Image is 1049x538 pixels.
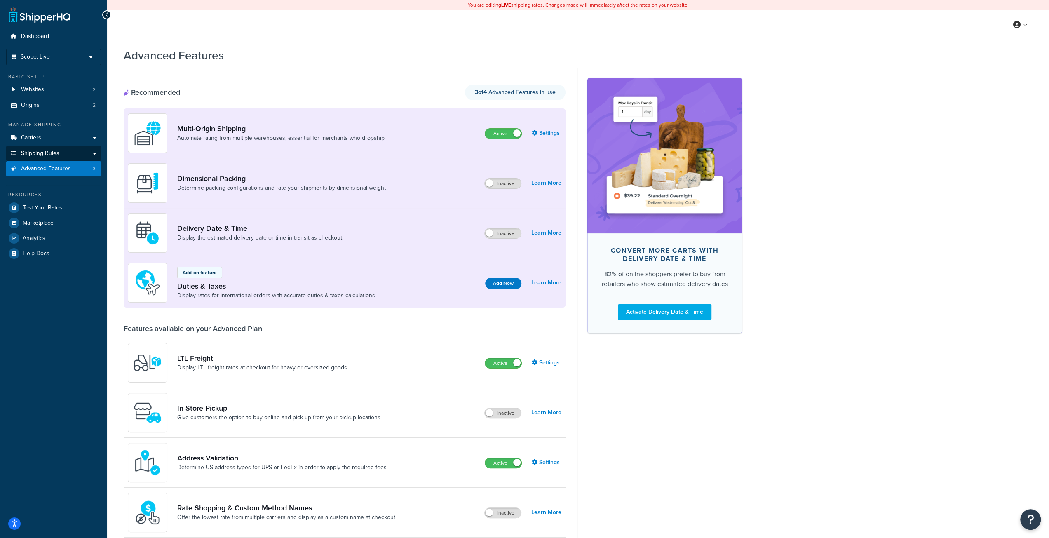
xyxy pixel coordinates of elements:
a: Address Validation [177,453,387,463]
img: DTVBYsAAAAAASUVORK5CYII= [133,169,162,197]
a: Websites2 [6,82,101,97]
label: Active [485,358,521,368]
a: Help Docs [6,246,101,261]
span: Origins [21,102,40,109]
a: Display LTL freight rates at checkout for heavy or oversized goods [177,364,347,372]
a: Duties & Taxes [177,282,375,291]
img: icon-duo-feat-rate-shopping-ecdd8bed.png [133,498,162,527]
a: Display rates for international orders with accurate duties & taxes calculations [177,291,375,300]
span: Help Docs [23,250,49,257]
span: 2 [93,86,96,93]
li: Websites [6,82,101,97]
a: Activate Delivery Date & Time [618,304,711,320]
span: 3 [93,165,96,172]
a: In-Store Pickup [177,404,380,413]
a: LTL Freight [177,354,347,363]
a: Learn More [531,277,561,289]
img: WatD5o0RtDAAAAAElFTkSuQmCC [133,119,162,148]
a: Dashboard [6,29,101,44]
p: Add-on feature [183,269,217,276]
label: Inactive [485,408,521,418]
label: Inactive [485,228,521,238]
li: Advanced Features [6,161,101,176]
div: Basic Setup [6,73,101,80]
span: Scope: Live [21,54,50,61]
label: Active [485,129,521,139]
span: Carriers [21,134,41,141]
label: Inactive [485,179,521,188]
a: Learn More [531,507,561,518]
div: Resources [6,191,101,198]
a: Shipping Rules [6,146,101,161]
span: 2 [93,102,96,109]
span: Advanced Features in use [475,88,556,96]
a: Carriers [6,130,101,146]
img: feature-image-ddt-36eae7f7280da8017bfb280eaccd9c446f90b1fe08728e4019434db127062ab4.png [600,90,730,221]
label: Inactive [485,508,521,518]
a: Delivery Date & Time [177,224,343,233]
a: Settings [532,357,561,369]
a: Offer the lowest rate from multiple carriers and display as a custom name at checkout [177,513,395,522]
a: Multi-Origin Shipping [177,124,385,133]
a: Settings [532,127,561,139]
a: Rate Shopping & Custom Method Names [177,503,395,512]
div: Convert more carts with delivery date & time [601,247,729,263]
a: Learn More [531,407,561,418]
span: Advanced Features [21,165,71,172]
img: wfgcfpwTIucLEAAAAASUVORK5CYII= [133,398,162,427]
span: Dashboard [21,33,49,40]
a: Determine packing configurations and rate your shipments by dimensional weight [177,184,386,192]
a: Display the estimated delivery date or time in transit as checkout. [177,234,343,242]
a: Origins2 [6,98,101,113]
a: Marketplace [6,216,101,230]
a: Analytics [6,231,101,246]
li: Origins [6,98,101,113]
span: Test Your Rates [23,204,62,211]
img: icon-duo-feat-landed-cost-7136b061.png [133,268,162,297]
span: Analytics [23,235,45,242]
a: Learn More [531,177,561,189]
a: Advanced Features3 [6,161,101,176]
a: Learn More [531,227,561,239]
span: Marketplace [23,220,54,227]
div: Manage Shipping [6,121,101,128]
div: Recommended [124,88,180,97]
img: y79ZsPf0fXUFUhFXDzUgf+ktZg5F2+ohG75+v3d2s1D9TjoU8PiyCIluIjV41seZevKCRuEjTPPOKHJsQcmKCXGdfprl3L4q7... [133,348,162,377]
b: LIVE [501,1,511,9]
span: Shipping Rules [21,150,59,157]
a: Give customers the option to buy online and pick up from your pickup locations [177,413,380,422]
label: Active [485,458,521,468]
a: Settings [532,457,561,468]
strong: 3 of 4 [475,88,487,96]
span: Websites [21,86,44,93]
button: Open Resource Center [1020,509,1041,530]
a: Determine US address types for UPS or FedEx in order to apply the required fees [177,463,387,472]
h1: Advanced Features [124,47,224,63]
div: 82% of online shoppers prefer to buy from retailers who show estimated delivery dates [601,269,729,289]
div: Features available on your Advanced Plan [124,324,262,333]
a: Dimensional Packing [177,174,386,183]
img: kIG8fy0lQAAAABJRU5ErkJggg== [133,448,162,477]
a: Automate rating from multiple warehouses, essential for merchants who dropship [177,134,385,142]
a: Test Your Rates [6,200,101,215]
img: gfkeb5ejjkALwAAAABJRU5ErkJggg== [133,218,162,247]
button: Add Now [485,278,521,289]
